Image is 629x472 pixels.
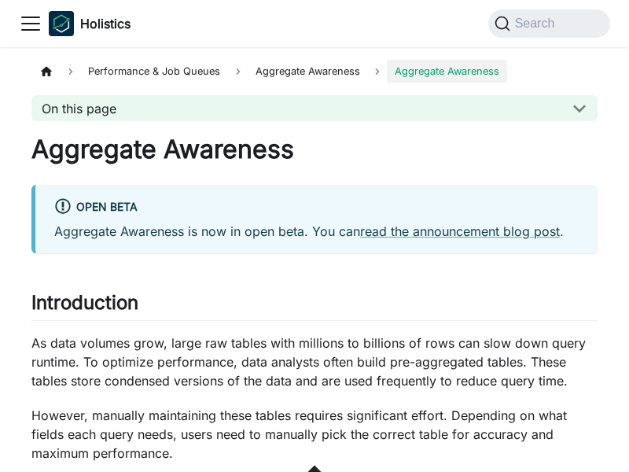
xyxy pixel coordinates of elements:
p: However, manually maintaining these tables requires significant effort. Depending on what fields ... [31,406,598,463]
div: Open Beta [54,197,579,218]
h1: Aggregate Awareness [31,134,598,165]
span: Search [510,17,565,31]
a: read the announcement blog post [360,223,560,239]
span: Aggregate Awareness [248,60,368,83]
span: Aggregate Awareness [387,60,507,83]
button: Toggle navigation bar [19,12,42,35]
img: Holistics [49,11,74,36]
span: Performance & Job Queues [80,60,228,83]
a: Home page [31,60,61,83]
nav: Breadcrumbs [31,60,598,83]
h2: Introduction [31,291,598,321]
p: As data volumes grow, large raw tables with millions to billions of rows can slow down query runt... [31,334,598,390]
button: Search (Command+K) [488,9,610,38]
b: Holistics [80,14,131,33]
button: On this page [31,95,598,121]
p: Aggregate Awareness is now in open beta. You can . [54,222,579,241]
a: HolisticsHolisticsHolistics [49,11,131,36]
